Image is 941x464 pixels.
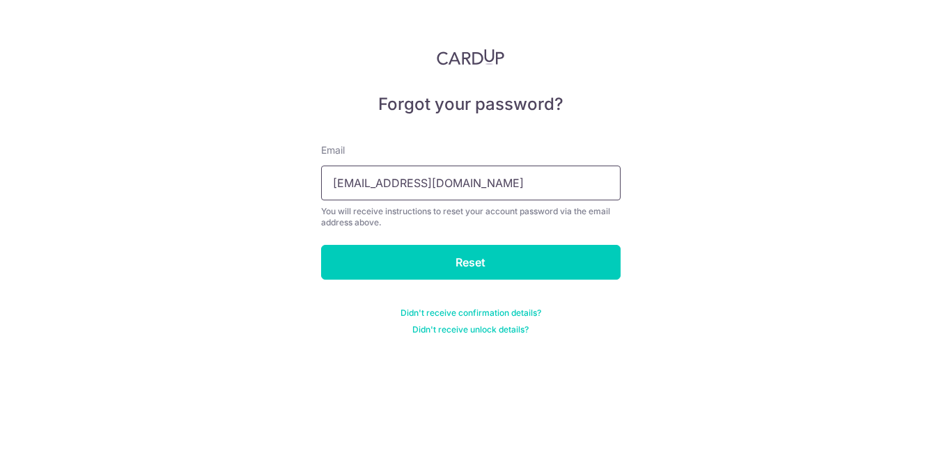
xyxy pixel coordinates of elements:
a: Didn't receive unlock details? [412,324,529,335]
label: Email [321,143,345,157]
a: Didn't receive confirmation details? [400,307,541,319]
img: CardUp Logo [437,49,505,65]
input: Reset [321,245,621,280]
h5: Forgot your password? [321,93,621,115]
div: You will receive instructions to reset your account password via the email address above. [321,206,621,228]
input: Enter your Email [321,166,621,200]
